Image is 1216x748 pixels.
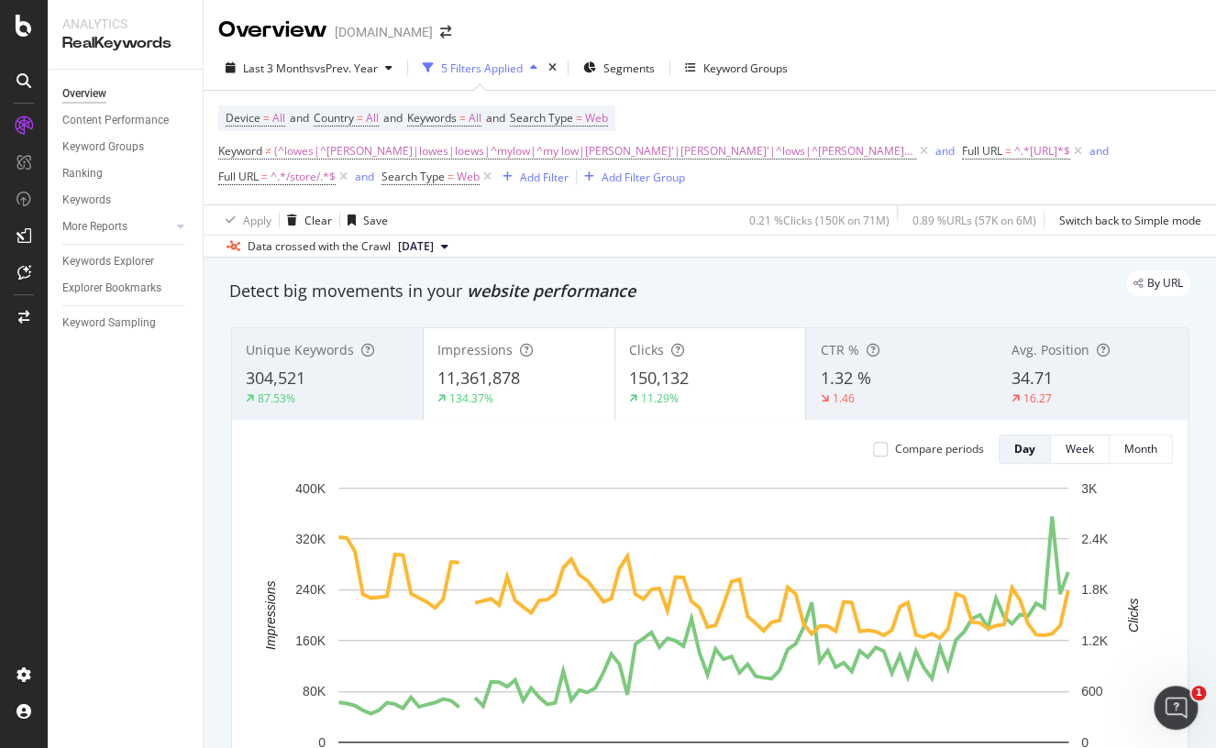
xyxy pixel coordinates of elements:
span: ^.*[URL]*$ [1014,138,1070,164]
span: Search Type [381,169,445,184]
span: All [366,105,379,131]
span: Web [457,164,480,190]
button: Save [340,205,388,235]
button: Day [999,434,1051,464]
div: Keyword Sampling [62,313,156,333]
span: Country [314,110,354,126]
span: 11,361,878 [437,367,520,389]
button: Clear [280,205,332,235]
text: 600 [1081,684,1103,698]
div: Save [363,213,388,228]
div: Data crossed with the Crawl [248,238,391,255]
div: Keywords [62,191,111,210]
a: Content Performance [62,111,190,130]
button: Last 3 MonthsvsPrev. Year [218,53,400,82]
span: = [263,110,270,126]
text: 1.8K [1081,582,1108,597]
button: and [355,168,374,185]
button: [DATE] [391,236,456,258]
span: All [272,105,285,131]
a: Keywords [62,191,190,210]
span: Keyword [218,143,262,159]
span: Impressions [437,341,513,358]
span: Unique Keywords [246,341,354,358]
div: RealKeywords [62,33,188,54]
button: Week [1051,434,1110,464]
button: and [935,142,955,159]
text: 160K [295,633,326,648]
span: Full URL [962,143,1002,159]
div: Add Filter [520,170,569,185]
span: Clicks [629,341,664,358]
div: and [935,143,955,159]
div: times [545,59,560,77]
span: and [383,110,403,126]
div: Week [1066,441,1094,456]
span: Device [226,110,260,126]
div: 0.21 % Clicks ( 150K on 71M ) [749,213,890,228]
span: Full URL [218,169,259,184]
div: Clear [304,213,332,228]
text: 240K [295,582,326,597]
span: CTR % [820,341,858,358]
div: legacy label [1126,270,1190,296]
text: 320K [295,532,326,546]
div: and [1089,143,1109,159]
div: Content Performance [62,111,169,130]
span: = [261,169,268,184]
button: 5 Filters Applied [415,53,545,82]
a: Keywords Explorer [62,252,190,271]
div: Add Filter Group [602,170,685,185]
div: Switch back to Simple mode [1059,213,1201,228]
span: Search Type [510,110,573,126]
span: Last 3 Months [243,60,315,76]
div: Analytics [62,15,188,33]
span: = [448,169,454,184]
span: By URL [1147,278,1183,289]
div: 0.89 % URLs ( 57K on 6M ) [912,213,1036,228]
span: = [576,110,582,126]
button: Add Filter [495,166,569,188]
a: Keyword Groups [62,137,190,157]
div: Explorer Bookmarks [62,279,161,298]
span: ^.*/store/.*$ [271,164,336,190]
text: 80K [303,684,326,698]
div: 11.29% [641,390,679,406]
div: Keywords Explorer [62,252,154,271]
div: Overview [218,15,327,46]
div: 87.53% [258,390,295,406]
button: Segments [576,53,662,82]
div: 1.46 [832,390,854,406]
text: Clicks [1126,598,1141,632]
span: 1.32 % [820,367,870,389]
a: Overview [62,84,190,104]
div: 5 Filters Applied [441,60,523,76]
div: More Reports [62,217,127,236]
a: Explorer Bookmarks [62,279,190,298]
button: and [1089,142,1109,159]
span: and [290,110,309,126]
span: All [469,105,481,131]
span: ≠ [265,143,271,159]
span: Avg. Position [1011,341,1089,358]
span: 34.71 [1011,367,1053,389]
span: 150,132 [629,367,689,389]
button: Apply [218,205,271,235]
a: Keyword Sampling [62,313,190,333]
span: Web [585,105,608,131]
text: Impressions [263,580,278,649]
text: 2.4K [1081,532,1108,546]
iframe: Intercom live chat [1154,686,1198,730]
span: = [1005,143,1011,159]
a: Ranking [62,164,190,183]
div: Compare periods [895,441,984,456]
button: Keyword Groups [678,53,795,82]
button: Month [1110,434,1173,464]
div: Keyword Groups [703,60,788,76]
div: Apply [243,213,271,228]
div: [DOMAIN_NAME] [335,23,433,41]
button: Add Filter Group [577,166,685,188]
span: 304,521 [246,367,305,389]
span: vs Prev. Year [315,60,378,76]
div: Day [1014,441,1035,456]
